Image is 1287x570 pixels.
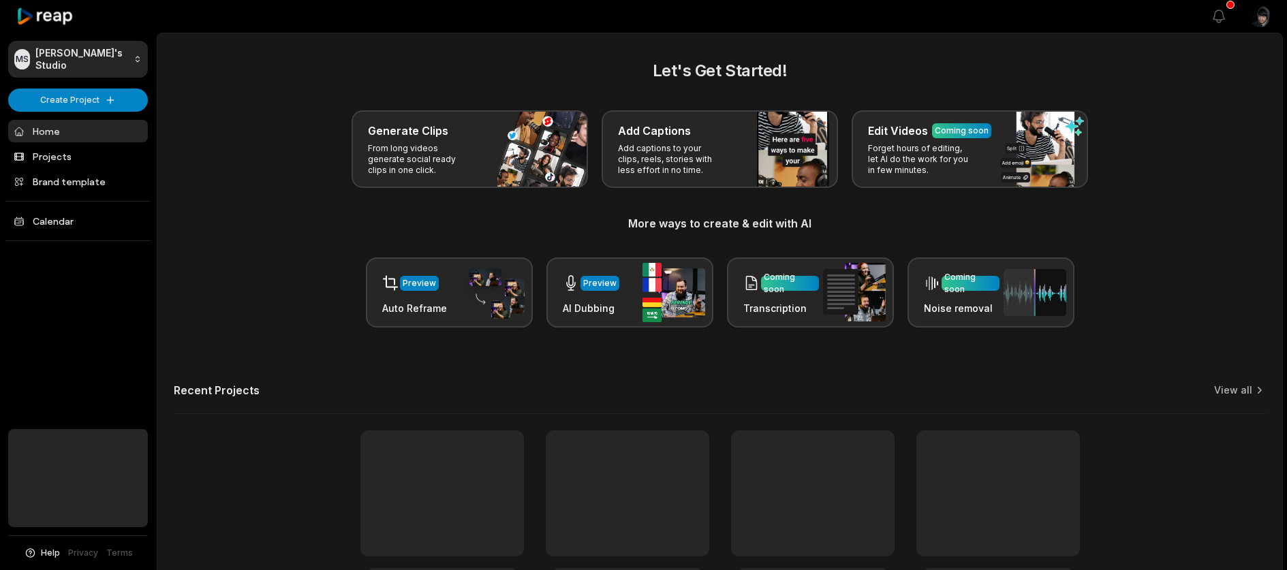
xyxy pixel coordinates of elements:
img: ai_dubbing.png [642,263,705,322]
h3: Transcription [743,301,819,315]
h3: Noise removal [924,301,999,315]
div: Preview [583,277,617,289]
h3: Auto Reframe [382,301,447,315]
a: Privacy [68,547,98,559]
div: Preview [403,277,436,289]
button: Create Project [8,89,148,112]
img: transcription.png [823,263,886,321]
h3: Generate Clips [368,123,448,139]
img: auto_reframe.png [462,266,525,319]
a: Projects [8,145,148,168]
div: MS [14,49,30,69]
p: From long videos generate social ready clips in one click. [368,143,474,176]
p: [PERSON_NAME]'s Studio [35,47,128,72]
a: Brand template [8,170,148,193]
p: Add captions to your clips, reels, stories with less effort in no time. [618,143,724,176]
a: Terms [106,547,133,559]
h2: Recent Projects [174,383,260,397]
div: Coming soon [764,271,816,296]
h3: Add Captions [618,123,691,139]
a: View all [1214,383,1252,397]
h3: AI Dubbing [563,301,619,315]
span: Help [41,547,60,559]
button: Help [24,547,60,559]
img: noise_removal.png [1004,269,1066,316]
h2: Let's Get Started! [174,59,1266,83]
a: Calendar [8,210,148,232]
h3: More ways to create & edit with AI [174,215,1266,232]
h3: Edit Videos [868,123,928,139]
a: Home [8,120,148,142]
p: Forget hours of editing, let AI do the work for you in few minutes. [868,143,974,176]
div: Coming soon [944,271,997,296]
div: Coming soon [935,125,989,137]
